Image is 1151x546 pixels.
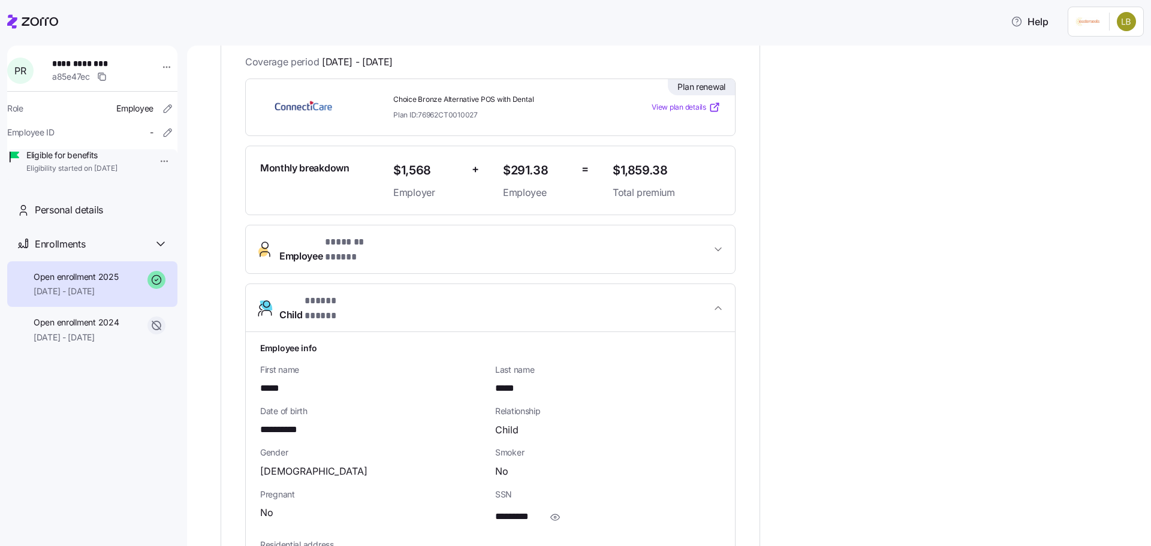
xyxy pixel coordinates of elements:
[260,464,367,479] span: [DEMOGRAPHIC_DATA]
[34,331,119,343] span: [DATE] - [DATE]
[1075,14,1099,29] img: Employer logo
[14,66,26,76] span: P R
[495,405,721,417] span: Relationship
[260,161,349,176] span: Monthly breakdown
[495,464,508,479] span: No
[260,93,346,121] img: ConnectiCare
[613,161,721,180] span: $1,859.38
[503,185,572,200] span: Employee
[7,102,23,114] span: Role
[35,203,103,218] span: Personal details
[34,271,118,283] span: Open enrollment 2025
[52,71,90,83] span: a85e47ec
[495,488,721,500] span: SSN
[472,161,479,178] span: +
[116,102,153,114] span: Employee
[393,161,462,180] span: $1,568
[34,316,119,328] span: Open enrollment 2024
[652,101,721,113] a: View plan details
[503,161,572,180] span: $291.38
[34,285,118,297] span: [DATE] - [DATE]
[1117,12,1136,31] img: 1af8aab67717610295fc0a914effc0fd
[26,164,117,174] span: Eligibility started on [DATE]
[652,102,706,113] span: View plan details
[260,364,486,376] span: First name
[260,447,486,458] span: Gender
[613,185,721,200] span: Total premium
[260,505,273,520] span: No
[495,447,721,458] span: Smoker
[495,423,519,438] span: Child
[322,55,393,70] span: [DATE] - [DATE]
[393,185,462,200] span: Employer
[35,237,85,252] span: Enrollments
[1011,14,1048,29] span: Help
[260,488,486,500] span: Pregnant
[245,55,393,70] span: Coverage period
[260,405,486,417] span: Date of birth
[393,110,478,120] span: Plan ID: 76962CT0010027
[7,126,55,138] span: Employee ID
[279,294,361,322] span: Child
[1001,10,1058,34] button: Help
[581,161,589,178] span: =
[260,342,721,354] h1: Employee info
[495,364,721,376] span: Last name
[677,81,725,93] span: Plan renewal
[393,95,603,105] span: Choice Bronze Alternative POS with Dental
[26,149,117,161] span: Eligible for benefits
[150,126,153,138] span: -
[279,235,382,264] span: Employee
